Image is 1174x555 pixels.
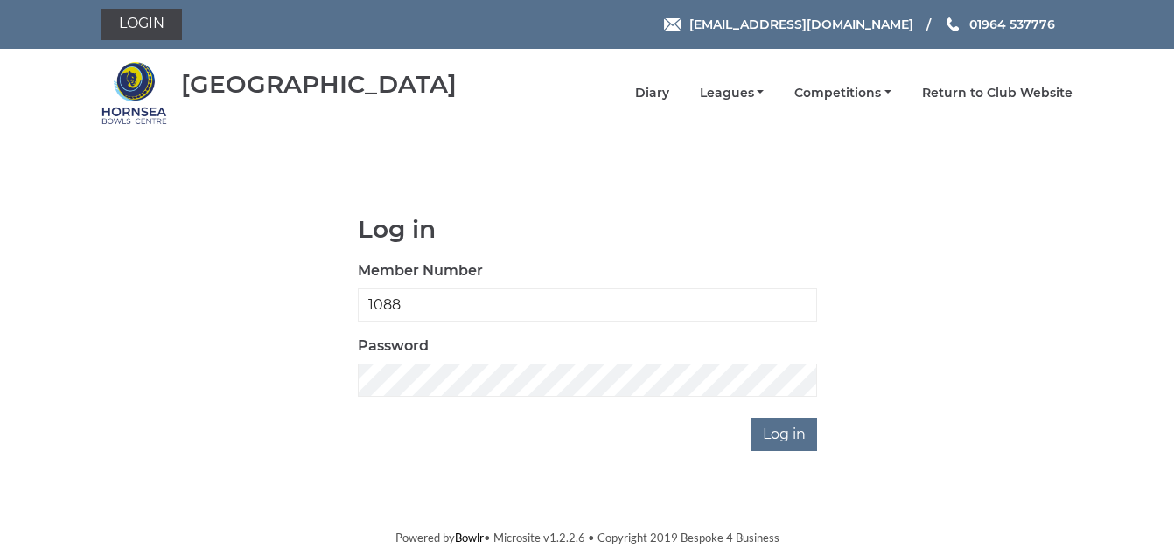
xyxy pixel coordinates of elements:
[751,418,817,451] input: Log in
[358,336,429,357] label: Password
[358,260,483,281] label: Member Number
[455,531,484,545] a: Bowlr
[969,17,1055,32] span: 01964 537776
[181,71,457,98] div: [GEOGRAPHIC_DATA]
[689,17,913,32] span: [EMAIL_ADDRESS][DOMAIN_NAME]
[664,15,913,34] a: Email [EMAIL_ADDRESS][DOMAIN_NAME]
[944,15,1055,34] a: Phone us 01964 537776
[700,85,765,101] a: Leagues
[794,85,891,101] a: Competitions
[358,216,817,243] h1: Log in
[101,9,182,40] a: Login
[664,18,681,31] img: Email
[947,17,959,31] img: Phone us
[101,60,167,126] img: Hornsea Bowls Centre
[922,85,1073,101] a: Return to Club Website
[395,531,779,545] span: Powered by • Microsite v1.2.2.6 • Copyright 2019 Bespoke 4 Business
[635,85,669,101] a: Diary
